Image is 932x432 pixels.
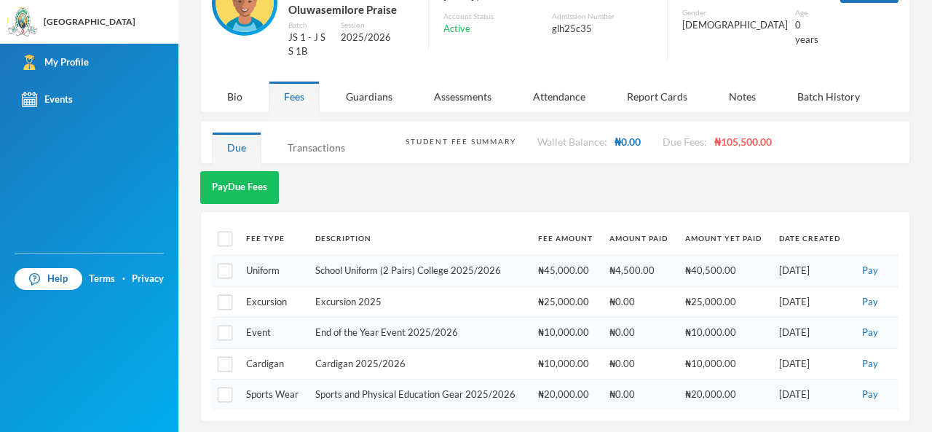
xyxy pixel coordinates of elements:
[858,294,882,310] button: Pay
[15,268,82,290] a: Help
[678,223,772,256] th: Amount Yet Paid
[239,286,308,318] td: Excursion
[288,31,330,59] div: JS 1 - J S S 1B
[602,318,678,349] td: ₦0.00
[615,136,641,148] span: ₦0.00
[443,22,470,36] span: Active
[308,286,530,318] td: Excursion 2025
[602,380,678,410] td: ₦0.00
[132,272,164,286] a: Privacy
[782,81,875,112] div: Batch History
[269,81,320,112] div: Fees
[682,7,788,18] div: Gender
[518,81,601,112] div: Attendance
[858,325,882,341] button: Pay
[772,318,850,349] td: [DATE]
[772,223,850,256] th: Date Created
[552,11,652,22] div: Admission Number
[714,81,771,112] div: Notes
[552,22,652,36] div: glh25c35
[239,256,308,287] td: Uniform
[537,136,607,148] span: Wallet Balance:
[406,136,516,147] div: Student Fee Summary
[341,20,414,31] div: Session
[308,348,530,380] td: Cardigan 2025/2026
[772,286,850,318] td: [DATE]
[212,132,261,163] div: Due
[308,318,530,349] td: End of the Year Event 2025/2026
[678,380,772,410] td: ₦20,000.00
[772,256,850,287] td: [DATE]
[22,92,73,107] div: Events
[678,256,772,287] td: ₦40,500.00
[200,171,279,204] button: PayDue Fees
[678,286,772,318] td: ₦25,000.00
[89,272,115,286] a: Terms
[239,380,308,410] td: Sports Wear
[239,223,308,256] th: Fee Type
[308,223,530,256] th: Description
[122,272,125,286] div: ·
[531,318,602,349] td: ₦10,000.00
[678,318,772,349] td: ₦10,000.00
[531,223,602,256] th: Fee Amount
[772,348,850,380] td: [DATE]
[602,223,678,256] th: Amount Paid
[531,286,602,318] td: ₦25,000.00
[419,81,507,112] div: Assessments
[22,55,89,70] div: My Profile
[531,348,602,380] td: ₦10,000.00
[239,348,308,380] td: Cardigan
[212,81,258,112] div: Bio
[795,7,818,18] div: Age
[8,8,37,37] img: logo
[663,136,707,148] span: Due Fees:
[531,256,602,287] td: ₦45,000.00
[612,81,703,112] div: Report Cards
[443,11,544,22] div: Account Status
[341,31,414,45] div: 2025/2026
[714,136,772,148] span: ₦105,500.00
[308,380,530,410] td: Sports and Physical Education Gear 2025/2026
[308,256,530,287] td: School Uniform (2 Pairs) College 2025/2026
[682,18,788,33] div: [DEMOGRAPHIC_DATA]
[795,18,818,47] div: 0 years
[531,380,602,410] td: ₦20,000.00
[288,20,330,31] div: Batch
[602,256,678,287] td: ₦4,500.00
[678,348,772,380] td: ₦10,000.00
[858,356,882,372] button: Pay
[44,15,135,28] div: [GEOGRAPHIC_DATA]
[772,380,850,410] td: [DATE]
[858,263,882,279] button: Pay
[602,286,678,318] td: ₦0.00
[602,348,678,380] td: ₦0.00
[858,387,882,403] button: Pay
[331,81,408,112] div: Guardians
[272,132,360,163] div: Transactions
[239,318,308,349] td: Event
